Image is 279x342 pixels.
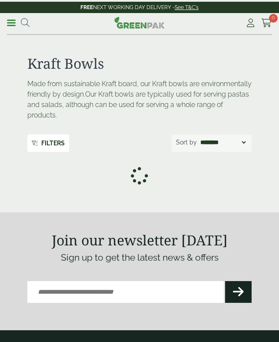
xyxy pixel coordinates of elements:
[52,231,228,249] strong: Join our newsletter [DATE]
[27,90,249,119] span: Our Kraft bowls are typically used for serving pastas and salads, although can be used for servin...
[114,17,165,29] img: GreenPak Supplies
[176,138,197,147] p: Sort by
[175,4,199,10] a: See T&C's
[261,17,272,30] a: 0
[27,80,252,98] span: Made from sustainable Kraft board, our Kraft bowls are environmentally friendly by design.
[269,14,278,23] span: 0
[199,137,247,148] select: Shop order
[27,55,252,72] h1: Kraft Bowls
[261,19,272,27] i: Cart
[245,19,256,27] i: My Account
[27,251,252,265] p: Sign up to get the latest news & offers
[80,4,93,10] strong: FREE
[41,140,65,147] span: More…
